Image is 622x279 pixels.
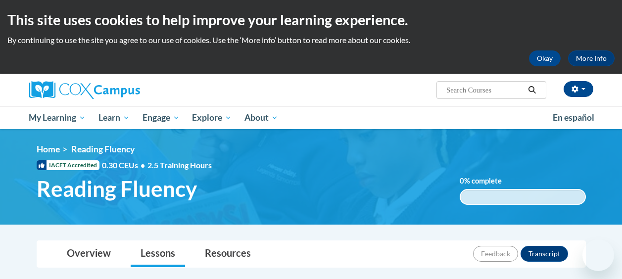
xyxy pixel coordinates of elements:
[92,106,136,129] a: Learn
[582,239,614,271] iframe: Button to launch messaging window
[29,112,86,124] span: My Learning
[136,106,186,129] a: Engage
[7,35,615,46] p: By continuing to use the site you agree to our use of cookies. Use the ‘More info’ button to read...
[473,246,518,262] button: Feedback
[131,241,185,267] a: Lessons
[238,106,285,129] a: About
[102,160,147,171] span: 0.30 CEUs
[37,160,99,170] span: IACET Accredited
[553,112,594,123] span: En español
[143,112,180,124] span: Engage
[546,107,601,128] a: En español
[445,84,525,96] input: Search Courses
[23,106,93,129] a: My Learning
[98,112,130,124] span: Learn
[141,160,145,170] span: •
[564,81,593,97] button: Account Settings
[460,177,464,185] span: 0
[71,144,135,154] span: Reading Fluency
[525,84,539,96] button: Search
[521,246,568,262] button: Transcript
[57,241,121,267] a: Overview
[244,112,278,124] span: About
[29,81,207,99] a: Cox Campus
[192,112,232,124] span: Explore
[568,50,615,66] a: More Info
[7,10,615,30] h2: This site uses cookies to help improve your learning experience.
[529,50,561,66] button: Okay
[186,106,238,129] a: Explore
[29,81,140,99] img: Cox Campus
[37,176,197,202] span: Reading Fluency
[195,241,261,267] a: Resources
[147,160,212,170] span: 2.5 Training Hours
[22,106,601,129] div: Main menu
[37,144,60,154] a: Home
[460,176,517,186] label: % complete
